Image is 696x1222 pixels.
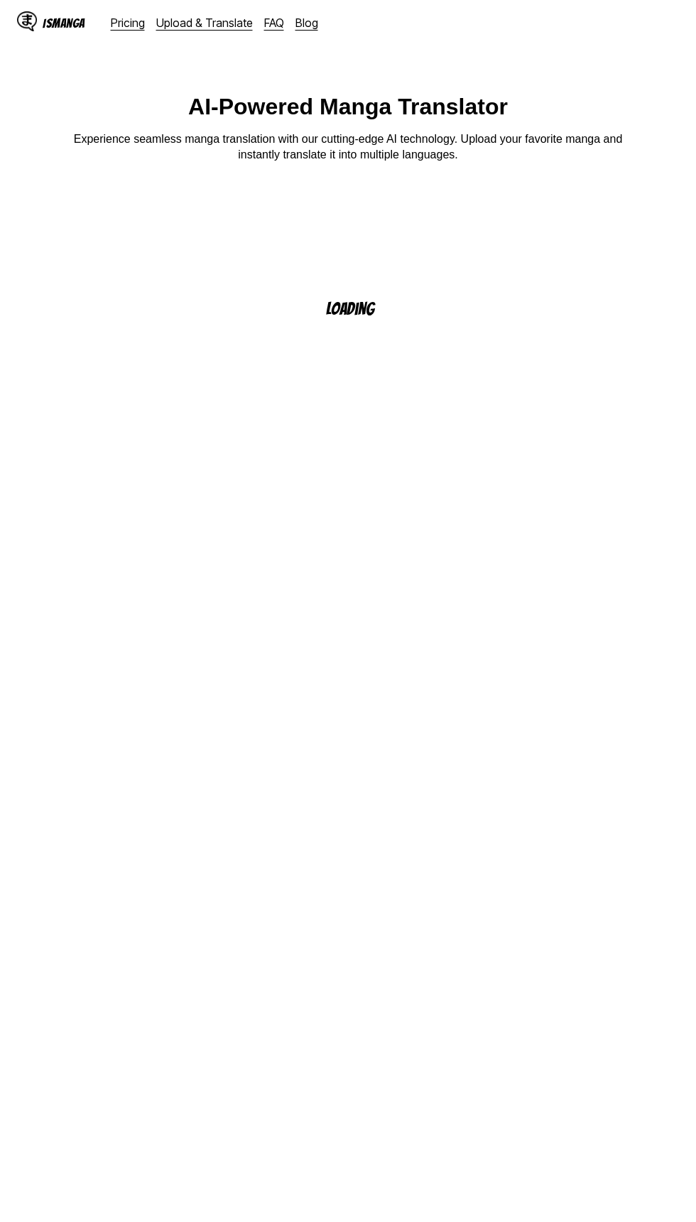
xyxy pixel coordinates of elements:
img: IsManga Logo [17,11,37,31]
a: Blog [295,16,318,30]
p: Loading [326,300,393,318]
a: FAQ [264,16,284,30]
p: Experience seamless manga translation with our cutting-edge AI technology. Upload your favorite m... [64,131,632,163]
a: Upload & Translate [156,16,253,30]
h1: AI-Powered Manga Translator [188,94,508,120]
div: IsManga [43,16,85,30]
a: Pricing [111,16,145,30]
a: IsManga LogoIsManga [17,11,111,34]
